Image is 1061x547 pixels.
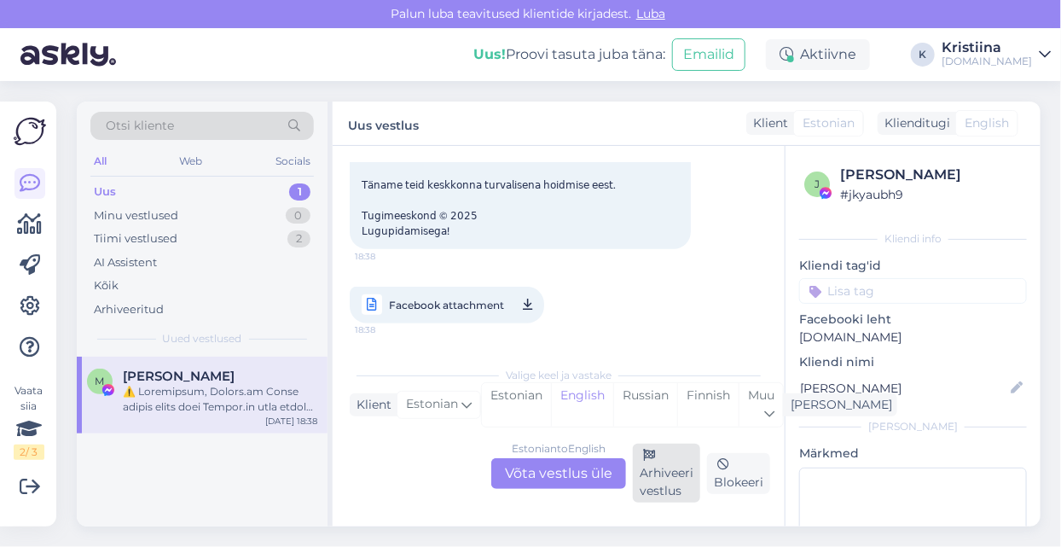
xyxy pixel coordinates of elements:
div: Kristiina [942,41,1032,55]
div: Võta vestlus üle [491,458,626,489]
div: Uus [94,183,116,201]
div: AI Assistent [94,254,157,271]
div: 2 / 3 [14,445,44,460]
div: [PERSON_NAME] [840,165,1022,185]
div: Vaata siia [14,383,44,460]
div: Klient [746,114,788,132]
a: Facebook attachment18:38 [350,287,544,323]
label: Uus vestlus [348,112,419,135]
b: Uus! [473,46,506,62]
div: ⚠️ Loremipsum, Dolors.am Conse adipis elits doei Tempor.in utla etdol ma aliqu enimadmin veniamqu... [123,384,317,415]
div: [DATE] 18:38 [265,415,317,428]
div: Estonian to English [512,441,606,457]
div: Kliendi info [799,231,1027,247]
span: Otsi kliente [106,117,174,135]
div: 0 [286,207,310,224]
span: English [965,114,1009,132]
div: All [90,150,110,172]
span: Muu [748,387,774,403]
input: Lisa tag [799,278,1027,304]
div: Socials [272,150,314,172]
div: Aktiivne [766,39,870,70]
div: # jkyaubh9 [840,185,1022,204]
div: 2 [287,230,310,247]
div: Tiimi vestlused [94,230,177,247]
div: Klient [350,396,391,414]
div: Russian [613,383,677,427]
span: 18:38 [355,250,419,263]
div: 1 [289,183,310,201]
span: Facebook attachment [389,294,504,316]
span: Uued vestlused [163,331,242,346]
span: j [815,177,820,190]
span: Estonian [406,395,458,414]
div: [PERSON_NAME] [784,396,892,414]
p: Kliendi tag'id [799,257,1027,275]
button: Emailid [672,38,745,71]
input: Lisa nimi [800,379,1007,398]
div: Arhiveeritud [94,301,164,318]
img: Askly Logo [14,115,46,148]
a: Kristiina[DOMAIN_NAME] [942,41,1051,68]
div: Valige keel ja vastake [350,368,768,383]
p: Kliendi nimi [799,353,1027,371]
p: [DOMAIN_NAME] [799,329,1027,346]
div: [DOMAIN_NAME] [942,55,1032,68]
div: Blokeeri [707,453,770,494]
p: Facebooki leht [799,311,1027,329]
span: Martino Santos [123,369,235,384]
p: Märkmed [799,445,1027,463]
span: 18:38 [355,319,419,340]
div: Kõik [94,277,119,294]
span: Luba [631,6,670,21]
div: Finnish [677,383,739,427]
div: Arhiveeri vestlus [633,444,700,503]
div: Klienditugi [878,114,950,132]
div: Minu vestlused [94,207,178,224]
div: [PERSON_NAME] [799,419,1027,434]
span: Estonian [803,114,855,132]
div: Proovi tasuta juba täna: [473,44,665,65]
span: M [96,375,105,387]
div: English [551,383,613,427]
div: Estonian [482,383,551,427]
div: Web [177,150,206,172]
div: K [911,43,935,67]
